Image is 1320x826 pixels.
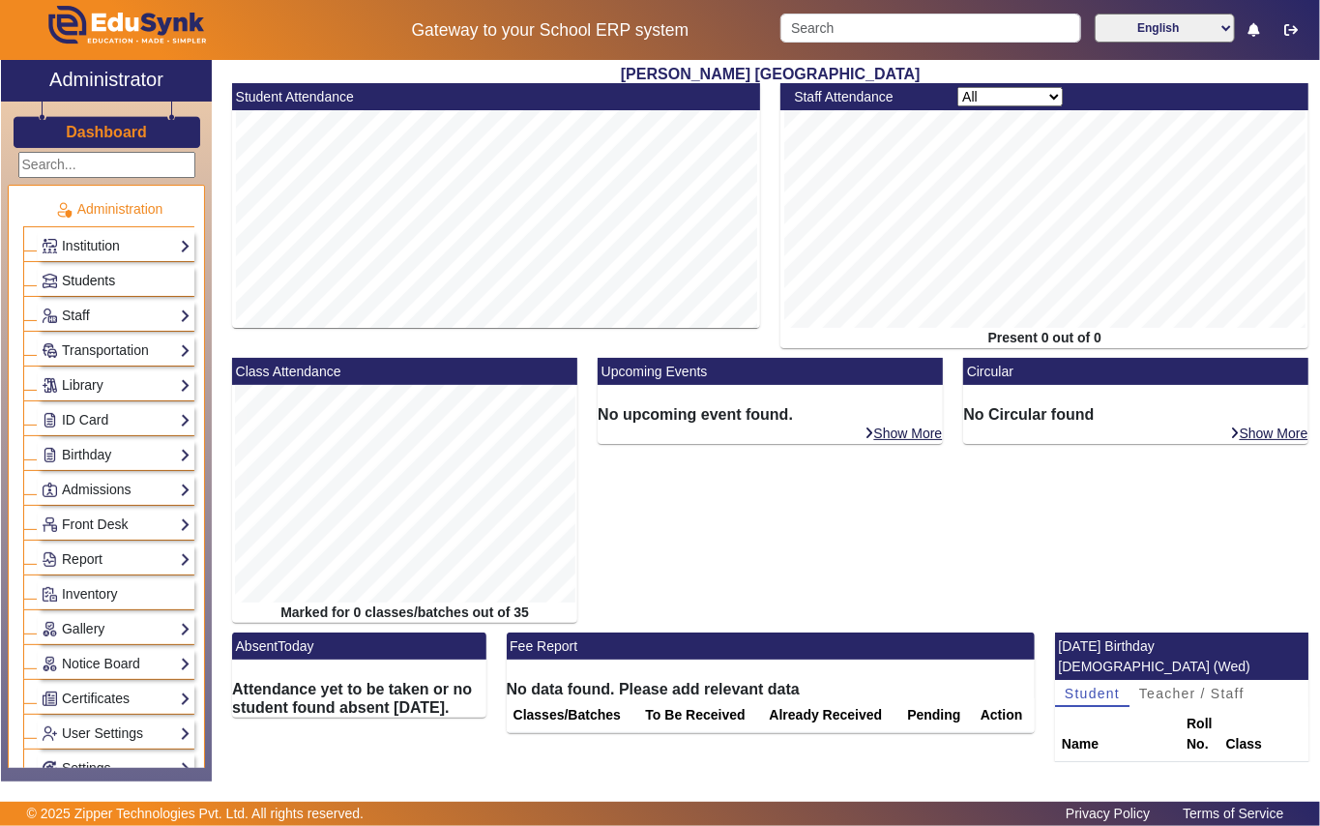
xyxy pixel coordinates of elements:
h2: Administrator [49,68,163,91]
img: Inventory.png [43,587,57,602]
h6: No Circular found [963,405,1308,424]
input: Search... [18,152,195,178]
td: [PERSON_NAME] [1055,762,1180,817]
th: Action [974,698,1035,733]
img: Students.png [43,274,57,288]
span: Teacher / Staff [1139,687,1245,700]
a: Inventory [42,583,191,605]
a: Terms of Service [1173,801,1293,826]
th: Pending [900,698,974,733]
mat-card-header: Circular [963,358,1308,385]
h3: Dashboard [66,123,147,141]
mat-card-header: Upcoming Events [598,358,943,385]
div: Staff Attendance [784,87,948,107]
mat-card-header: Student Attendance [232,83,760,110]
mat-card-header: Fee Report [507,633,1035,660]
p: © 2025 Zipper Technologies Pvt. Ltd. All rights reserved. [27,804,365,824]
mat-card-header: Class Attendance [232,358,577,385]
th: Already Received [763,698,901,733]
h6: No upcoming event found. [598,405,943,424]
a: Show More [865,425,944,442]
h5: Gateway to your School ERP system [340,20,759,41]
mat-card-header: [DATE] Birthday [DEMOGRAPHIC_DATA] (Wed) [1055,633,1309,680]
h2: [PERSON_NAME] [GEOGRAPHIC_DATA] [222,65,1319,83]
th: Classes/Batches [507,698,639,733]
mat-card-header: AbsentToday [232,633,486,660]
h6: No data found. Please add relevant data [507,680,1035,698]
span: Student [1065,687,1120,700]
div: Present 0 out of 0 [780,328,1308,348]
span: Inventory [62,586,118,602]
p: Administration [23,199,194,220]
th: Roll No. [1180,707,1218,762]
a: Dashboard [65,122,148,142]
th: To Be Received [639,698,763,733]
a: Show More [1230,425,1309,442]
a: Administrator [1,60,212,102]
img: Administration.png [55,201,73,219]
div: Marked for 0 classes/batches out of 35 [232,603,577,623]
a: Students [42,270,191,292]
h6: Attendance yet to be taken or no student found absent [DATE]. [232,680,486,717]
input: Search [780,14,1081,43]
a: Privacy Policy [1056,801,1159,826]
span: Students [62,273,115,288]
td: 7 [1180,762,1218,817]
th: Name [1055,707,1180,762]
